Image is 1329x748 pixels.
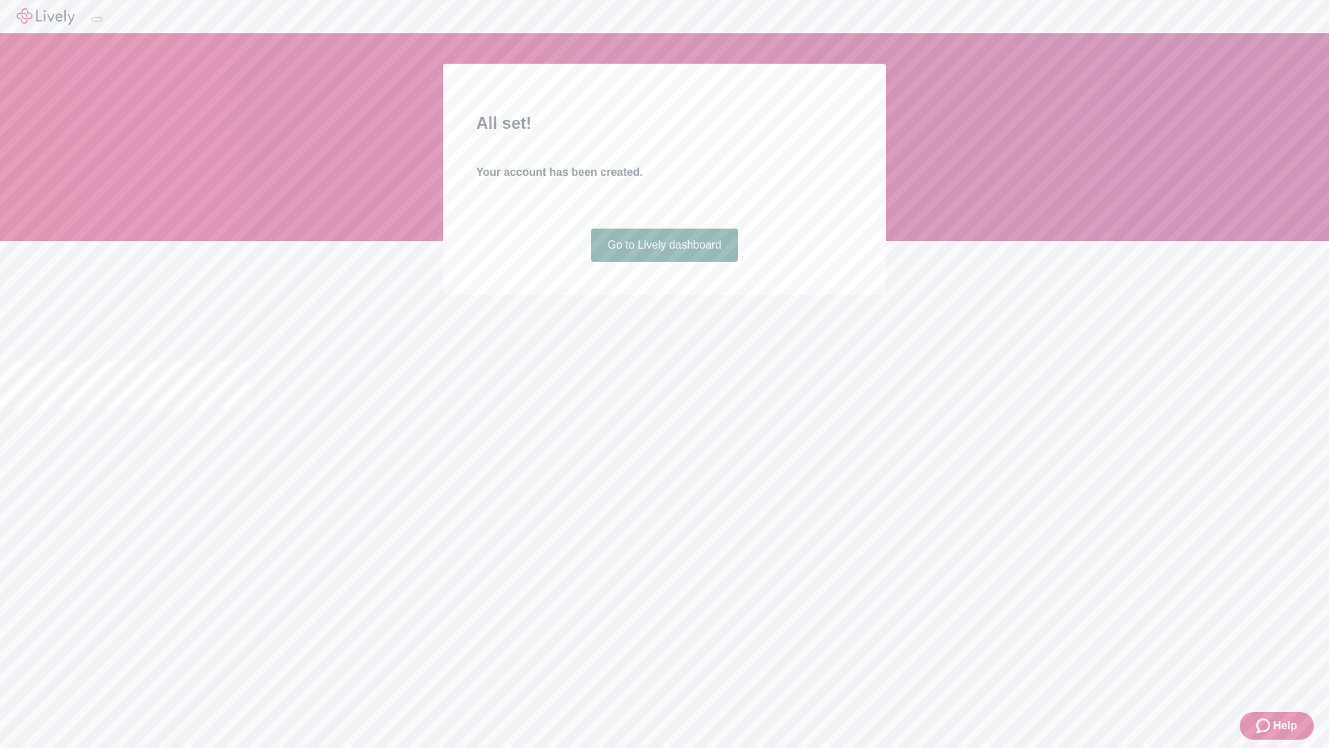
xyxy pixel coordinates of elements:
[476,164,853,181] h4: Your account has been created.
[91,17,102,21] button: Log out
[1256,718,1273,734] svg: Zendesk support icon
[476,111,853,136] h2: All set!
[591,229,739,262] a: Go to Lively dashboard
[17,8,75,25] img: Lively
[1240,712,1314,740] button: Zendesk support iconHelp
[1273,718,1297,734] span: Help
